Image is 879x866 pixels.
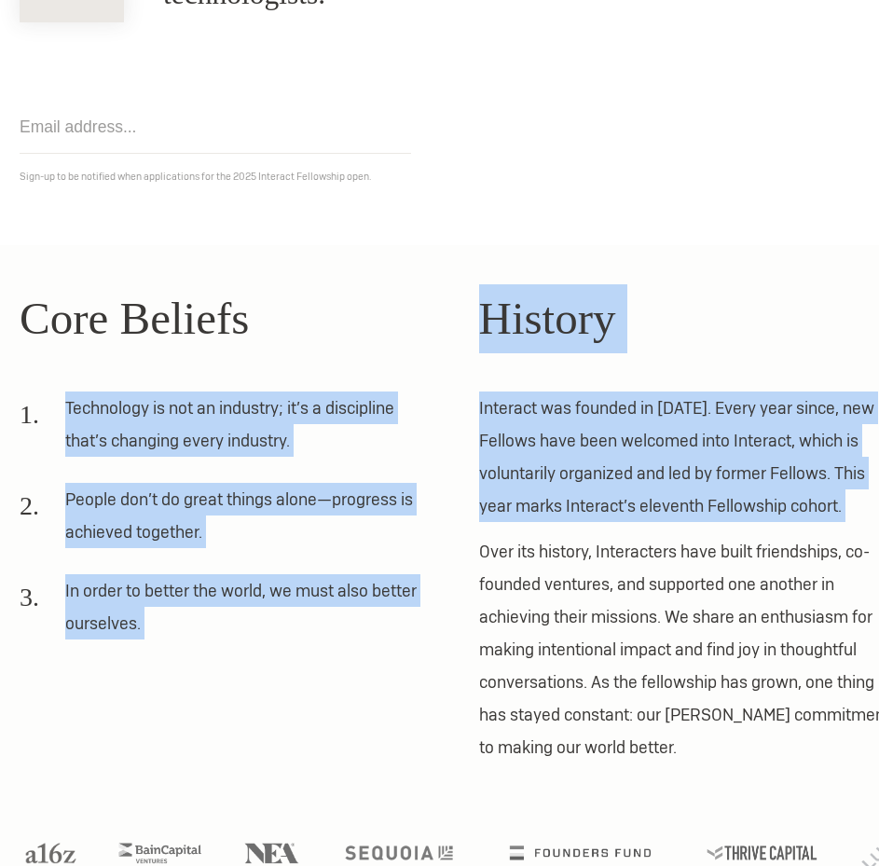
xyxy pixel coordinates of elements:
li: People don’t do great things alone—progress is achieved together. [20,483,431,561]
img: Sequoia logo [345,845,452,859]
img: A16Z logo [26,844,76,864]
img: Bain Capital Ventures logo [118,844,201,864]
img: NEA logo [244,844,298,864]
input: Email address... [20,101,411,154]
li: Technology is not an industry; it’s a discipline that’s changing every industry. [20,392,431,470]
li: In order to better the world, we must also better ourselves. [20,574,431,653]
img: Founders Fund logo [510,845,651,859]
img: Thrive Capital logo [707,845,817,859]
h2: Core Beliefs [20,284,440,353]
